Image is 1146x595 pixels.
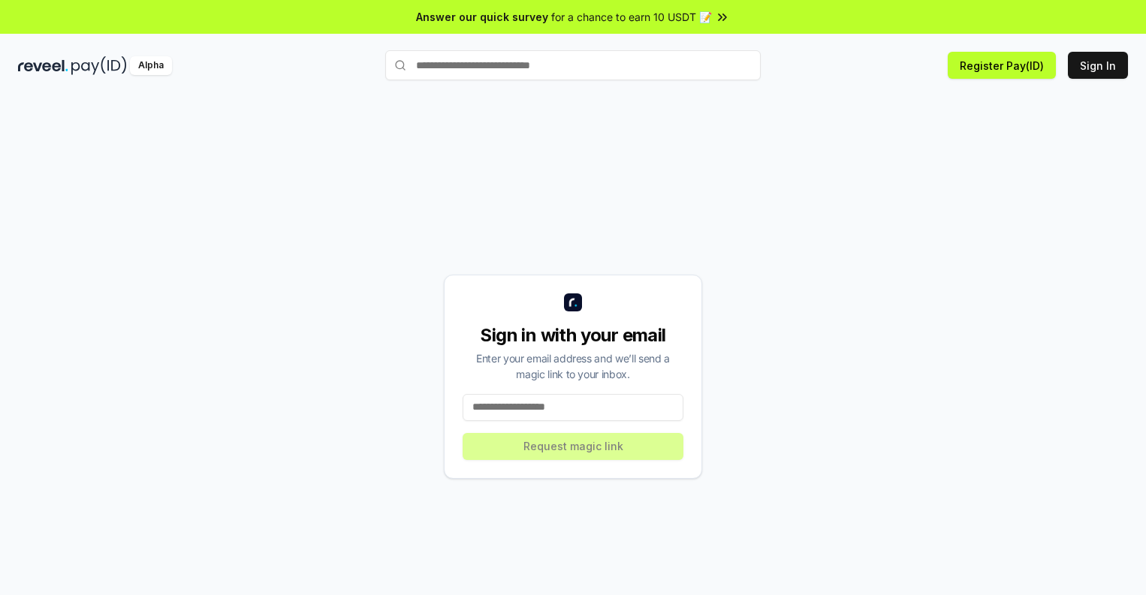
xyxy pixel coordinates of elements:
button: Register Pay(ID) [948,52,1056,79]
span: Answer our quick survey [416,9,548,25]
span: for a chance to earn 10 USDT 📝 [551,9,712,25]
img: pay_id [71,56,127,75]
div: Alpha [130,56,172,75]
button: Sign In [1068,52,1128,79]
div: Sign in with your email [463,323,683,347]
img: logo_small [564,293,582,311]
img: reveel_dark [18,56,68,75]
div: Enter your email address and we’ll send a magic link to your inbox. [463,350,683,382]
